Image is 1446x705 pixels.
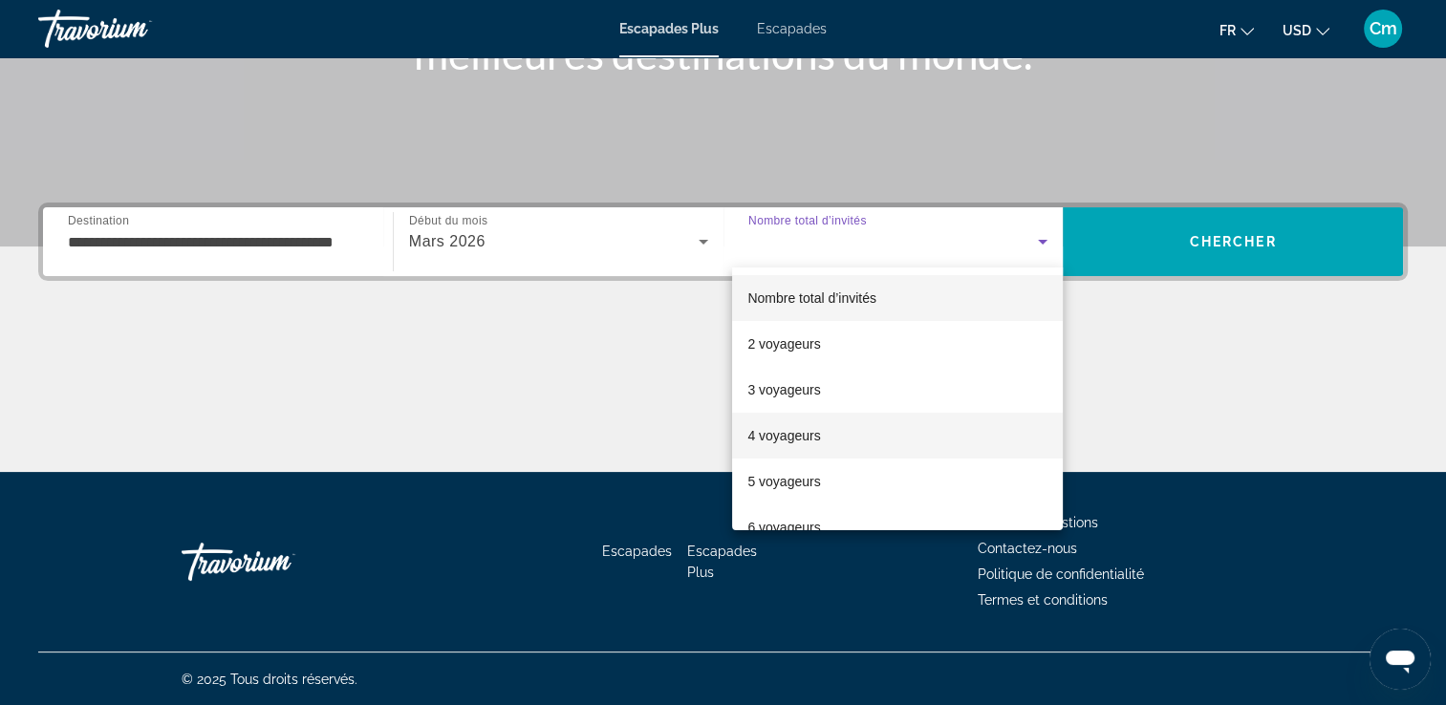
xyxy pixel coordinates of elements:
span: Nombre total d’invités [747,290,876,306]
font: 6 voyageurs [747,520,820,535]
font: 4 voyageurs [747,428,820,443]
font: 3 voyageurs [747,382,820,397]
font: 2 voyageurs [747,336,820,352]
iframe: Bouton de lancement de la fenêtre de messagerie [1370,629,1431,690]
font: 5 voyageurs [747,474,820,489]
